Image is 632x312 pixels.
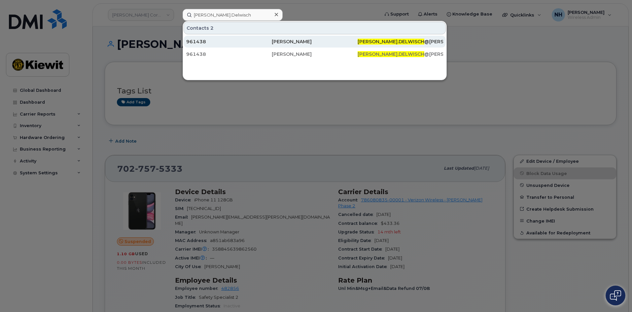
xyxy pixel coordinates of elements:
div: @[PERSON_NAME][DOMAIN_NAME] [358,51,443,57]
span: [PERSON_NAME].DELWISCH [358,51,424,57]
div: [PERSON_NAME] [272,38,357,45]
div: [PERSON_NAME] [272,51,357,57]
a: 961438[PERSON_NAME][PERSON_NAME].DELWISCH@[PERSON_NAME][DOMAIN_NAME] [184,36,446,48]
img: Open chat [610,290,621,301]
span: 2 [210,25,214,31]
div: 961438 [186,51,272,57]
a: 961438[PERSON_NAME][PERSON_NAME].DELWISCH@[PERSON_NAME][DOMAIN_NAME] [184,48,446,60]
span: [PERSON_NAME].DELWISCH [358,39,424,45]
div: Contacts [184,22,446,34]
div: @[PERSON_NAME][DOMAIN_NAME] [358,38,443,45]
div: 961438 [186,38,272,45]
